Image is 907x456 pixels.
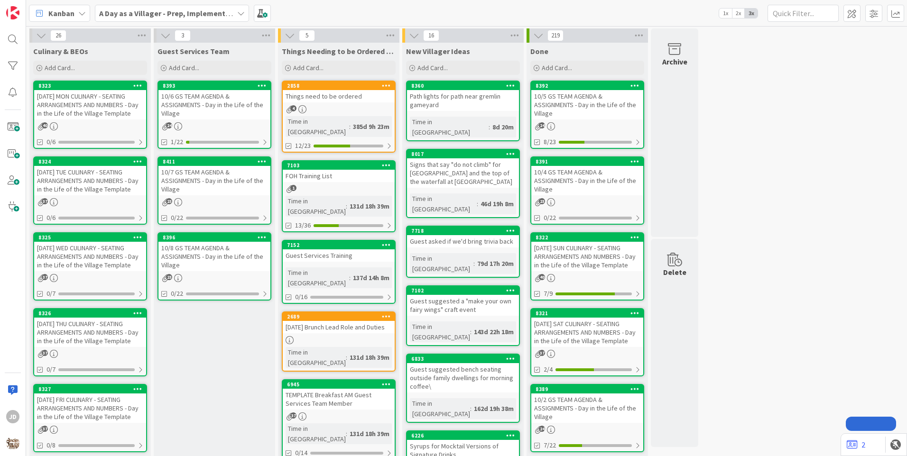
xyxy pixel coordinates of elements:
[407,363,519,392] div: Guest suggested bench seating outside family dwellings for morning coffee\
[531,82,643,119] div: 839210/5 GS TEAM AGENDA & ASSIGNMENTS - Day in the Life of the Village
[539,350,545,356] span: 37
[847,439,865,450] a: 2
[158,157,270,166] div: 8411
[531,385,643,393] div: 8389
[410,398,470,419] div: Time in [GEOGRAPHIC_DATA]
[417,64,448,72] span: Add Card...
[410,321,470,342] div: Time in [GEOGRAPHIC_DATA]
[48,8,74,19] span: Kanban
[287,162,395,169] div: 7103
[411,432,519,439] div: 6226
[287,313,395,320] div: 2689
[283,321,395,333] div: [DATE] Brunch Lead Role and Duties
[732,9,745,18] span: 2x
[283,161,395,170] div: 7103
[349,121,351,132] span: :
[171,137,183,147] span: 1/22
[531,393,643,423] div: 10/2 GS TEAM AGENDA & ASSIGNMENTS - Day in the Life of the Village
[768,5,839,22] input: Quick Filter...
[473,258,475,269] span: :
[351,273,392,283] div: 137d 14h 8m
[299,30,315,41] span: 5
[349,273,351,283] span: :
[158,82,270,90] div: 8393
[536,386,643,392] div: 8389
[406,46,470,56] span: New Villager Ideas
[295,292,307,302] span: 0/16
[283,170,395,182] div: FOH Training List
[38,310,146,317] div: 8326
[34,166,146,195] div: [DATE] TUE CULINARY - SEATING ARRANGEMENTS AND NUMBERS - Day in the Life of the Village Template
[411,356,519,362] div: 6833
[411,228,519,234] div: 7718
[531,385,643,423] div: 838910/2 GS TEAM AGENDA & ASSIGNMENTS - Day in the Life of the Village
[410,253,473,274] div: Time in [GEOGRAPHIC_DATA]
[472,403,516,414] div: 162d 19h 38m
[293,64,324,72] span: Add Card...
[490,122,516,132] div: 8d 20m
[38,386,146,392] div: 8327
[290,412,296,419] span: 37
[158,166,270,195] div: 10/7 GS TEAM AGENDA & ASSIGNMENTS - Day in the Life of the Village
[411,82,519,89] div: 8360
[531,233,643,242] div: 8322
[287,381,395,388] div: 6945
[163,158,270,165] div: 8411
[283,380,395,410] div: 6945TEMPLATE Breakfast AM Guest Services Team Member
[283,161,395,182] div: 7103FOH Training List
[171,213,183,223] span: 0/22
[157,46,230,56] span: Guest Services Team
[407,431,519,440] div: 6226
[283,90,395,102] div: Things need to be ordered
[34,90,146,119] div: [DATE] MON CULINARY - SEATING ARRANGEMENTS AND NUMBERS - Day in the Life of the Village Template
[536,158,643,165] div: 8391
[531,233,643,271] div: 8322[DATE] SUN CULINARY - SEATING ARRANGEMENTS AND NUMBERS - Day in the Life of the Village Template
[411,287,519,294] div: 7102
[287,242,395,248] div: 7152
[407,150,519,158] div: 8017
[282,46,396,56] span: Things Needing to be Ordered - PUT IN CARD, Don't make new card
[34,157,146,195] div: 8324[DATE] TUE CULINARY - SEATING ARRANGEMENTS AND NUMBERS - Day in the Life of the Village Template
[290,105,296,111] span: 4
[531,318,643,347] div: [DATE] SAT CULINARY - SEATING ARRANGEMENTS AND NUMBERS - Day in the Life of the Village Template
[283,249,395,262] div: Guest Services Training
[169,64,199,72] span: Add Card...
[34,242,146,271] div: [DATE] WED CULINARY - SEATING ARRANGEMENTS AND NUMBERS - Day in the Life of the Village Template
[719,9,732,18] span: 1x
[34,157,146,166] div: 8324
[163,82,270,89] div: 8393
[158,242,270,271] div: 10/8 GS TEAM AGENDA & ASSIGNMENTS - Day in the Life of the Village
[166,122,172,128] span: 24
[531,82,643,90] div: 8392
[662,56,687,67] div: Archive
[407,286,519,316] div: 7102Guest suggested a "make your own fairy wings" craft event
[34,385,146,393] div: 8327
[544,365,553,374] span: 2/4
[407,227,519,247] div: 7718Guest asked if we'd bring trivia back
[663,266,686,278] div: Delete
[50,30,66,41] span: 26
[407,150,519,188] div: 8017Signs that say "do not climb" for [GEOGRAPHIC_DATA] and the top of the waterfall at [GEOGRAPH...
[99,9,268,18] b: A Day as a Villager - Prep, Implement and Execute
[407,82,519,90] div: 8360
[530,46,548,56] span: Done
[34,393,146,423] div: [DATE] FRI CULINARY - SEATING ARRANGEMENTS AND NUMBERS - Day in the Life of the Village Template
[34,385,146,423] div: 8327[DATE] FRI CULINARY - SEATING ARRANGEMENTS AND NUMBERS - Day in the Life of the Village Template
[745,9,758,18] span: 3x
[6,437,19,450] img: avatar
[283,82,395,90] div: 2858
[531,166,643,195] div: 10/4 GS TEAM AGENDA & ASSIGNMENTS - Day in the Life of the Village
[38,234,146,241] div: 8325
[407,295,519,316] div: Guest suggested a "make your own fairy wings" craft event
[531,157,643,166] div: 8391
[158,90,270,119] div: 10/6 GS TEAM AGENDA & ASSIGNMENTS - Day in the Life of the Village
[42,426,48,432] span: 37
[290,185,296,191] span: 1
[489,122,490,132] span: :
[283,241,395,262] div: 7152Guest Services Training
[42,350,48,356] span: 37
[163,234,270,241] div: 8396
[34,318,146,347] div: [DATE] THU CULINARY - SEATING ARRANGEMENTS AND NUMBERS - Day in the Life of the Village Template
[544,213,556,223] span: 0/22
[283,241,395,249] div: 7152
